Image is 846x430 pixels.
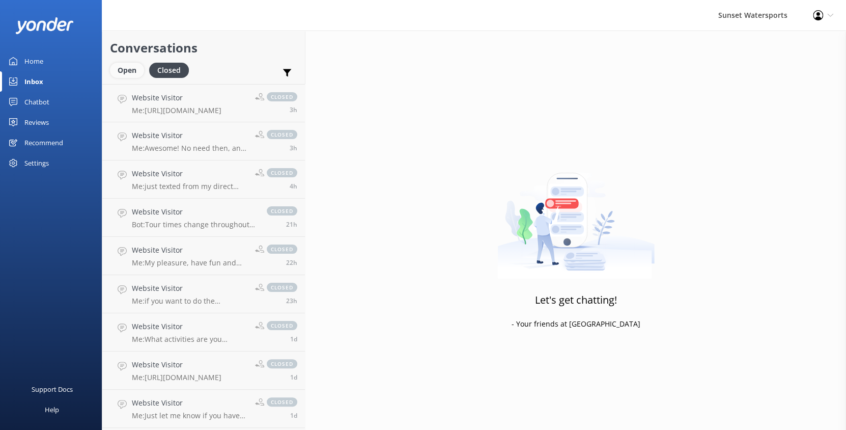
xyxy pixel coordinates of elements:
span: closed [267,92,297,101]
h4: Website Visitor [132,283,247,294]
div: Reviews [24,112,49,132]
span: closed [267,397,297,407]
h4: Website Visitor [132,321,247,332]
a: Website VisitorMe:if you want to do the Kayak/Sandbar instead- we could put you out on 2 differen... [102,275,305,313]
a: Website VisitorMe:Awesome! No need then, and you can also do multiple turns on the jetskis as lon... [102,122,305,160]
a: Open [110,64,149,75]
h2: Conversations [110,38,297,58]
a: Website VisitorMe:Just let me know if you have any other questions- live agent here!closed1d [102,390,305,428]
p: Me: if you want to do the Kayak/Sandbar instead- we could put you out on 2 different trips and yo... [132,297,247,306]
span: Oct 01 2025 03:10pm (UTC -05:00) America/Cancun [286,258,297,267]
span: Oct 01 2025 04:11pm (UTC -05:00) America/Cancun [286,220,297,229]
div: Inbox [24,71,43,92]
h4: Website Visitor [132,92,221,103]
h4: Website Visitor [132,245,247,256]
p: Me: What activities are you interested in doing? I can help you bundle them with the discount app... [132,335,247,344]
p: Me: [URL][DOMAIN_NAME] [132,106,221,115]
span: closed [267,245,297,254]
span: closed [267,359,297,368]
span: closed [267,321,297,330]
span: Oct 01 2025 12:05pm (UTC -05:00) America/Cancun [290,335,297,343]
span: Oct 02 2025 10:03am (UTC -05:00) America/Cancun [290,105,297,114]
span: Oct 01 2025 01:54pm (UTC -05:00) America/Cancun [286,297,297,305]
p: Me: Just let me know if you have any other questions- live agent here! [132,411,247,420]
h3: Let's get chatting! [535,292,617,308]
div: Settings [24,153,49,173]
span: Oct 02 2025 08:16am (UTC -05:00) America/Cancun [290,182,297,191]
div: Recommend [24,132,63,153]
a: Closed [149,64,194,75]
h4: Website Visitor [132,130,247,141]
h4: Website Visitor [132,397,247,409]
div: Closed [149,63,189,78]
p: Me: Awesome! No need then, and you can also do multiple turns on the jetskis as long as everyone ... [132,144,247,153]
h4: Website Visitor [132,168,247,179]
span: closed [267,283,297,292]
a: Website VisitorMe:What activities are you interested in doing? I can help you bundle them with th... [102,313,305,352]
span: Oct 01 2025 09:50am (UTC -05:00) America/Cancun [290,373,297,382]
p: Me: just texted from my direct line so you'll have that as well- you can also let me know when yo... [132,182,247,191]
a: Website VisitorMe:My pleasure, have fun and remember to bring towels, sunscreenclosed22h [102,237,305,275]
a: Website VisitorMe:[URL][DOMAIN_NAME]closed3h [102,84,305,122]
div: Home [24,51,43,71]
a: Website VisitorMe:just texted from my direct line so you'll have that as well- you can also let m... [102,160,305,199]
p: - Your friends at [GEOGRAPHIC_DATA] [512,318,640,330]
a: Website VisitorBot:Tour times change throughout the year. Please refer to your confirmation email... [102,199,305,237]
span: Oct 01 2025 07:22am (UTC -05:00) America/Cancun [290,411,297,420]
span: closed [267,168,297,177]
p: Me: [URL][DOMAIN_NAME] [132,373,221,382]
div: Support Docs [32,379,73,399]
p: Bot: Tour times change throughout the year. Please refer to your confirmation email for day-to-da... [132,220,257,229]
span: Oct 02 2025 09:26am (UTC -05:00) America/Cancun [290,144,297,152]
img: yonder-white-logo.png [15,17,74,34]
span: closed [267,130,297,139]
a: Website VisitorMe:[URL][DOMAIN_NAME]closed1d [102,352,305,390]
div: Open [110,63,144,78]
h4: Website Visitor [132,206,257,218]
span: closed [267,206,297,216]
h4: Website Visitor [132,359,221,370]
div: Chatbot [24,92,49,112]
img: artwork of a man stealing a conversation from at giant smartphone [497,151,655,279]
p: Me: My pleasure, have fun and remember to bring towels, sunscreen [132,258,247,267]
div: Help [45,399,59,420]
